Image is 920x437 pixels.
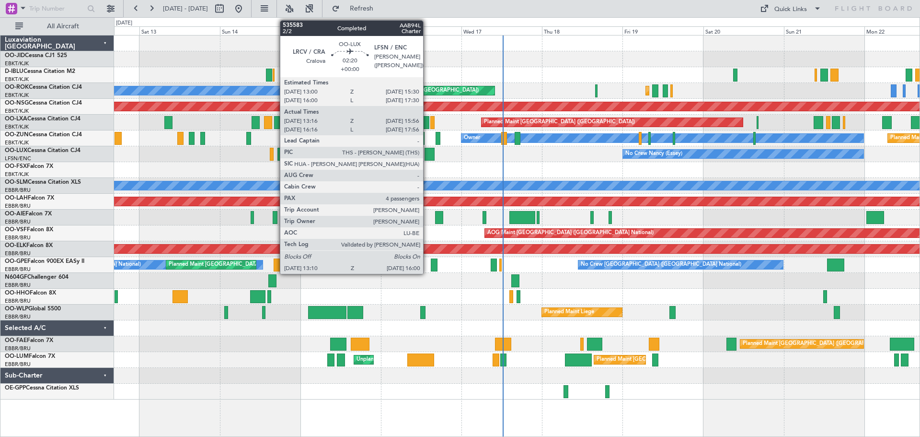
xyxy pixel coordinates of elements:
a: EBKT/KJK [5,92,29,99]
span: OO-ROK [5,84,29,90]
div: Planned Maint Kortrijk-[GEOGRAPHIC_DATA] [648,83,760,98]
button: All Aircraft [11,19,104,34]
a: OO-NSGCessna Citation CJ4 [5,100,82,106]
a: EBBR/BRU [5,187,31,194]
span: All Aircraft [25,23,101,30]
a: EBKT/KJK [5,60,29,67]
a: EBBR/BRU [5,297,31,305]
a: OO-LUXCessna Citation CJ4 [5,148,80,154]
a: N604GFChallenger 604 [5,274,69,280]
div: AOG Maint Kortrijk-[GEOGRAPHIC_DATA] [403,163,508,177]
a: OO-HHOFalcon 8X [5,290,56,296]
a: OO-ZUNCessna Citation CJ4 [5,132,82,138]
div: AOG Maint [GEOGRAPHIC_DATA] ([GEOGRAPHIC_DATA] National) [487,226,654,240]
span: N604GF [5,274,27,280]
span: OO-AIE [5,211,25,217]
a: EBBR/BRU [5,250,31,257]
div: Planned Maint Liege [544,305,594,319]
div: Sun 14 [220,26,300,35]
a: OO-VSFFalcon 8X [5,227,53,233]
div: Sat 13 [139,26,220,35]
a: OO-LXACessna Citation CJ4 [5,116,80,122]
a: OO-AIEFalcon 7X [5,211,52,217]
span: OO-ZUN [5,132,29,138]
span: D-IBLU [5,69,23,74]
span: OO-FAE [5,338,27,343]
div: Owner [464,131,480,145]
span: OO-ELK [5,243,26,248]
a: EBKT/KJK [5,139,29,146]
span: Refresh [342,5,382,12]
span: OO-LAH [5,195,28,201]
div: Quick Links [774,5,807,14]
a: EBKT/KJK [5,76,29,83]
span: OO-LUM [5,354,29,359]
a: OO-LUMFalcon 7X [5,354,55,359]
span: OO-SLM [5,179,28,185]
a: OO-SLMCessna Citation XLS [5,179,81,185]
div: Planned Maint [GEOGRAPHIC_DATA] ([GEOGRAPHIC_DATA]) [328,83,479,98]
div: Sun 21 [784,26,864,35]
a: EBBR/BRU [5,218,31,225]
a: OO-FSXFalcon 7X [5,164,53,169]
a: EBBR/BRU [5,266,31,273]
a: EBKT/KJK [5,123,29,130]
a: OO-LAHFalcon 7X [5,195,54,201]
button: Quick Links [755,1,826,16]
a: EBKT/KJK [5,107,29,115]
a: EBBR/BRU [5,234,31,241]
div: Tue 16 [381,26,461,35]
span: [DATE] - [DATE] [163,4,208,13]
div: Planned Maint [GEOGRAPHIC_DATA] ([GEOGRAPHIC_DATA]) [484,115,635,130]
div: Mon 15 [300,26,381,35]
div: Fri 19 [622,26,703,35]
a: OE-GPPCessna Citation XLS [5,385,79,391]
span: OO-FSX [5,164,27,169]
a: OO-ROKCessna Citation CJ4 [5,84,82,90]
a: EBBR/BRU [5,282,31,289]
a: LFSN/ENC [5,155,31,162]
span: OO-JID [5,53,25,59]
a: OO-GPEFalcon 900EX EASy II [5,259,84,264]
div: [DATE] [116,19,132,27]
div: Sat 20 [703,26,784,35]
a: D-IBLUCessna Citation M2 [5,69,75,74]
div: Wed 17 [461,26,542,35]
span: OE-GPP [5,385,26,391]
a: OO-WLPGlobal 5500 [5,306,61,312]
span: OO-GPE [5,259,27,264]
div: No Crew [GEOGRAPHIC_DATA] ([GEOGRAPHIC_DATA] National) [581,258,741,272]
input: Trip Number [29,1,84,16]
div: Planned Maint [GEOGRAPHIC_DATA] ([GEOGRAPHIC_DATA] National) [743,337,916,351]
a: EBKT/KJK [5,171,29,178]
div: No Crew Nancy (Essey) [625,147,682,161]
a: OO-FAEFalcon 7X [5,338,53,343]
a: EBBR/BRU [5,202,31,210]
span: OO-WLP [5,306,28,312]
button: Refresh [327,1,385,16]
div: Unplanned Maint [GEOGRAPHIC_DATA] ([GEOGRAPHIC_DATA] National) [356,353,537,367]
span: OO-VSF [5,227,27,233]
span: OO-LXA [5,116,27,122]
span: OO-LUX [5,148,27,154]
span: OO-HHO [5,290,30,296]
a: EBBR/BRU [5,361,31,368]
a: EBBR/BRU [5,345,31,352]
div: Thu 18 [542,26,622,35]
div: Planned Maint [GEOGRAPHIC_DATA] ([GEOGRAPHIC_DATA] National) [597,353,770,367]
span: OO-NSG [5,100,29,106]
a: OO-JIDCessna CJ1 525 [5,53,67,59]
a: EBBR/BRU [5,313,31,320]
a: OO-ELKFalcon 8X [5,243,53,248]
div: Planned Maint [GEOGRAPHIC_DATA] ([GEOGRAPHIC_DATA] National) [169,258,342,272]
